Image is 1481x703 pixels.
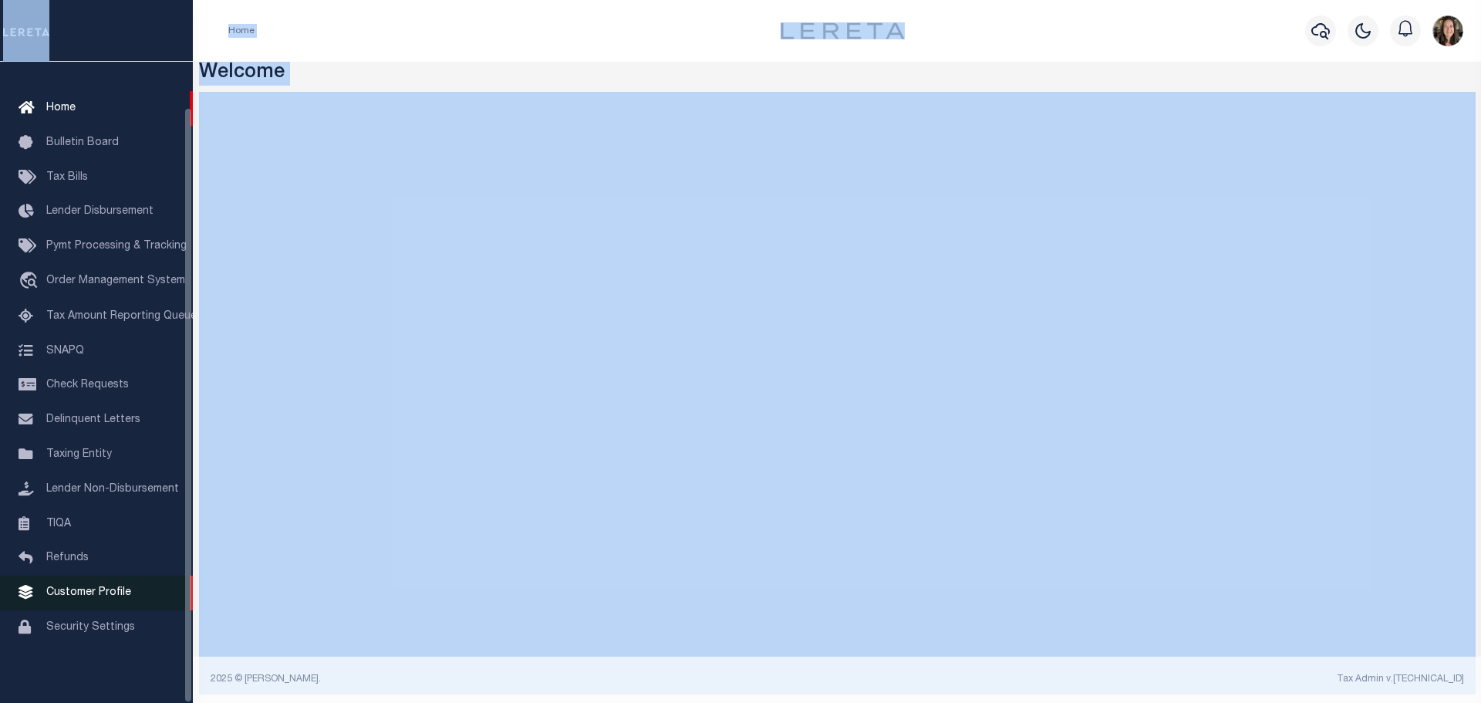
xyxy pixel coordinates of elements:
[46,380,129,390] span: Check Requests
[46,484,179,495] span: Lender Non-Disbursement
[46,172,88,183] span: Tax Bills
[46,275,185,286] span: Order Management System
[228,24,255,38] li: Home
[46,206,153,217] span: Lender Disbursement
[46,241,187,252] span: Pymt Processing & Tracking
[199,62,1476,86] h3: Welcome
[46,414,140,425] span: Delinquent Letters
[46,449,112,460] span: Taxing Entity
[46,518,71,529] span: TIQA
[46,622,135,633] span: Security Settings
[46,345,84,356] span: SNAPQ
[46,103,76,113] span: Home
[781,22,904,39] img: logo-dark.svg
[848,672,1464,686] div: Tax Admin v.[TECHNICAL_ID]
[199,672,838,686] div: 2025 © [PERSON_NAME].
[19,272,43,292] i: travel_explore
[46,553,89,563] span: Refunds
[46,587,131,598] span: Customer Profile
[46,137,119,148] span: Bulletin Board
[46,311,197,322] span: Tax Amount Reporting Queue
